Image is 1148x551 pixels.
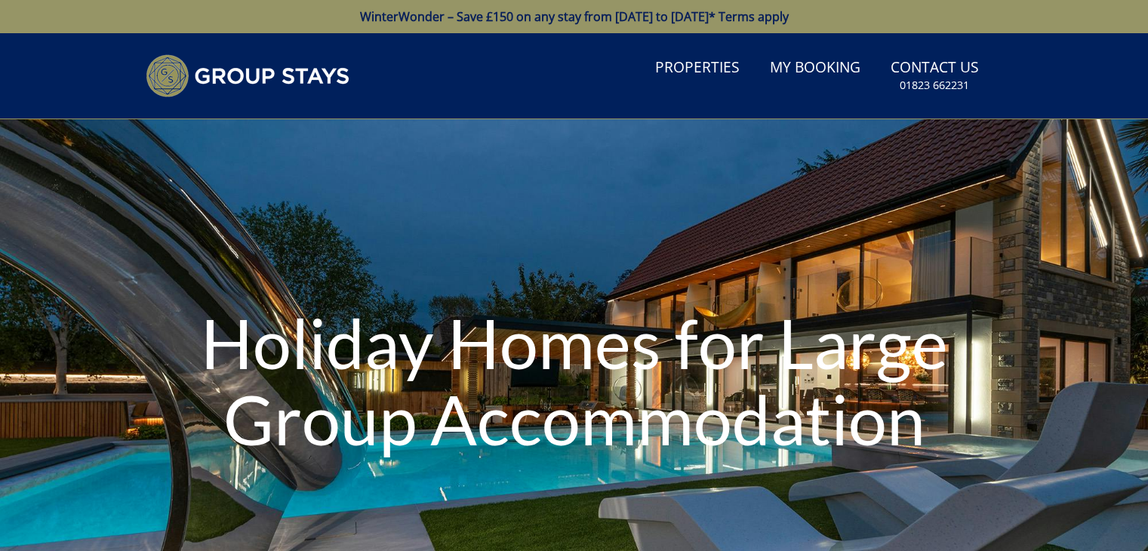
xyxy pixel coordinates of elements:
[649,51,746,85] a: Properties
[172,275,976,487] h1: Holiday Homes for Large Group Accommodation
[764,51,866,85] a: My Booking
[146,54,349,97] img: Group Stays
[900,78,969,93] small: 01823 662231
[885,51,985,100] a: Contact Us01823 662231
